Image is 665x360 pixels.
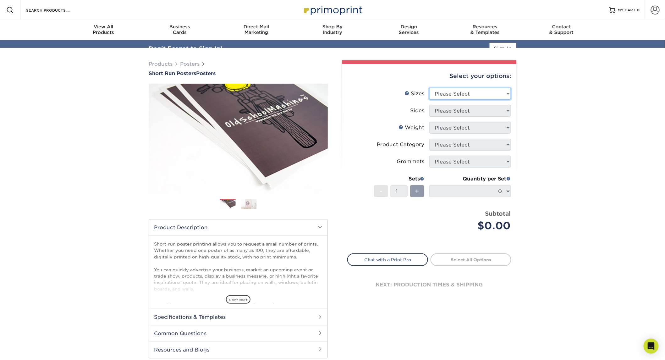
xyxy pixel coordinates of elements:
div: Product Category [377,141,424,148]
span: Direct Mail [218,24,294,30]
h1: Posters [149,70,328,76]
div: Sizes [404,90,424,97]
div: Products [65,24,142,35]
strong: Subtotal [485,210,511,217]
div: Weight [398,124,424,131]
a: Short Run PostersPosters [149,70,328,76]
div: Grommets [397,158,424,165]
img: Short Run Posters 01 [149,77,328,201]
img: Posters 02 [241,199,257,209]
span: Design [371,24,447,30]
div: Sides [410,107,424,114]
div: $0.00 [434,218,511,233]
a: View AllProducts [65,20,142,40]
span: 0 [637,8,640,12]
a: Select All Options [431,253,511,266]
div: next: production times & shipping [347,266,511,304]
a: DesignServices [371,20,447,40]
img: Posters 01 [220,199,236,210]
div: & Templates [447,24,523,35]
a: Sign In [490,43,516,55]
div: Don't Forget to Sign In! [149,44,222,53]
div: Services [371,24,447,35]
div: Industry [294,24,371,35]
div: Sets [374,175,424,183]
div: Quantity per Set [429,175,511,183]
div: Select your options: [347,64,511,88]
h2: Specifications & Templates [149,309,327,325]
a: Products [149,61,173,67]
a: Shop ByIndustry [294,20,371,40]
div: Cards [142,24,218,35]
span: - [380,186,382,196]
a: Chat with a Print Pro [347,253,428,266]
span: Shop By [294,24,371,30]
span: show more [226,295,250,304]
a: Resources& Templates [447,20,523,40]
span: Contact [523,24,600,30]
span: Business [142,24,218,30]
img: Primoprint [301,3,364,17]
span: View All [65,24,142,30]
a: BusinessCards [142,20,218,40]
span: MY CART [618,8,636,13]
input: SEARCH PRODUCTS..... [25,6,87,14]
span: Short Run Posters [149,70,196,76]
a: Contact& Support [523,20,600,40]
div: Marketing [218,24,294,35]
div: & Support [523,24,600,35]
span: Resources [447,24,523,30]
h2: Common Questions [149,325,327,341]
div: Open Intercom Messenger [644,339,659,354]
h2: Resources and Blogs [149,341,327,358]
a: Posters [180,61,200,67]
span: + [415,186,419,196]
a: Direct MailMarketing [218,20,294,40]
h2: Product Description [149,219,327,235]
